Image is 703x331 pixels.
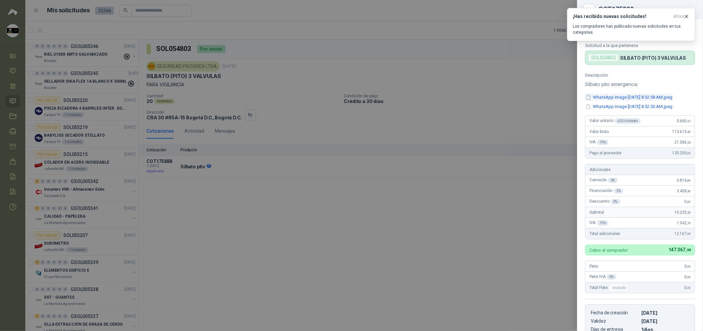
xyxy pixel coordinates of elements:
span: ,55 [687,141,691,144]
div: 19 % [597,220,609,226]
span: Descuento [589,199,620,204]
div: 0 % [607,274,616,280]
span: ,40 [687,130,691,134]
span: 0 [685,199,691,204]
span: Flete [589,264,598,269]
span: ,67 [687,119,691,123]
p: [DATE] [641,310,689,316]
span: 10.225 [674,210,691,215]
span: ,00 [687,286,691,290]
div: SOL054803 [588,54,619,62]
span: Flete IVA [589,274,616,280]
p: [DATE] [641,318,689,324]
span: Total Flete [589,284,630,292]
span: 135.200 [672,151,691,155]
span: Valor unitario [589,118,641,124]
span: ahora [673,14,684,19]
div: Adicionales [585,164,695,175]
span: Financiación [589,188,623,194]
span: 147.367 [668,247,691,252]
span: ,40 [687,189,691,193]
div: COT175888 [598,6,695,13]
span: 12.167 [674,231,691,236]
span: ,00 [687,200,691,204]
span: 5.680 [677,119,691,123]
span: IVA [589,220,608,226]
span: ,99 [685,248,691,252]
span: ,00 [687,151,691,155]
span: 21.586 [674,140,691,145]
div: 6 % [608,178,618,183]
span: 0 [685,285,691,290]
span: ,80 [687,179,691,182]
span: 1.942 [677,221,691,225]
p: Fecha de creación [591,310,639,316]
span: 0 [685,275,691,279]
span: Pago al proveedor [589,151,622,155]
button: Close [585,5,593,13]
span: 0 [685,264,691,269]
span: ,99 [687,232,691,236]
span: ,20 [687,211,691,214]
h3: ¡Has recibido nuevas solicitudes! [573,14,671,19]
span: ,00 [687,265,691,268]
div: 3 % [614,188,623,194]
p: Validez [591,318,639,324]
div: Incluido [609,284,629,292]
button: WhatsApp Image [DATE] 8.52.58 AM.jpeg [585,94,673,101]
p: Los compradores han publicado nuevas solicitudes en tus categorías. [573,23,689,35]
span: Comisión [589,178,618,183]
div: x 20 Unidades [615,118,641,124]
button: ¡Has recibido nuevas solicitudes!ahora Los compradores han publicado nuevas solicitudes en tus ca... [567,8,695,41]
span: 6.816 [677,178,691,183]
span: Subtotal [589,210,604,215]
span: 3.408 [677,189,691,193]
span: 113.613 [672,129,691,134]
p: Cobro al comprador [589,248,628,252]
span: ,00 [687,275,691,279]
p: Descripción [585,73,695,78]
p: Silbato pito emergencia [585,80,695,88]
div: 0 % [611,199,620,204]
div: 19 % [597,140,609,145]
span: Valor bruto [589,129,609,134]
span: IVA [589,140,608,145]
span: ,79 [687,221,691,225]
div: Total adicionales [585,228,695,239]
p: SILBATO (PITO) 3 VALVULAS [620,55,686,61]
button: WhatsApp Image [DATE] 8.52.50 AM.jpeg [585,103,673,110]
